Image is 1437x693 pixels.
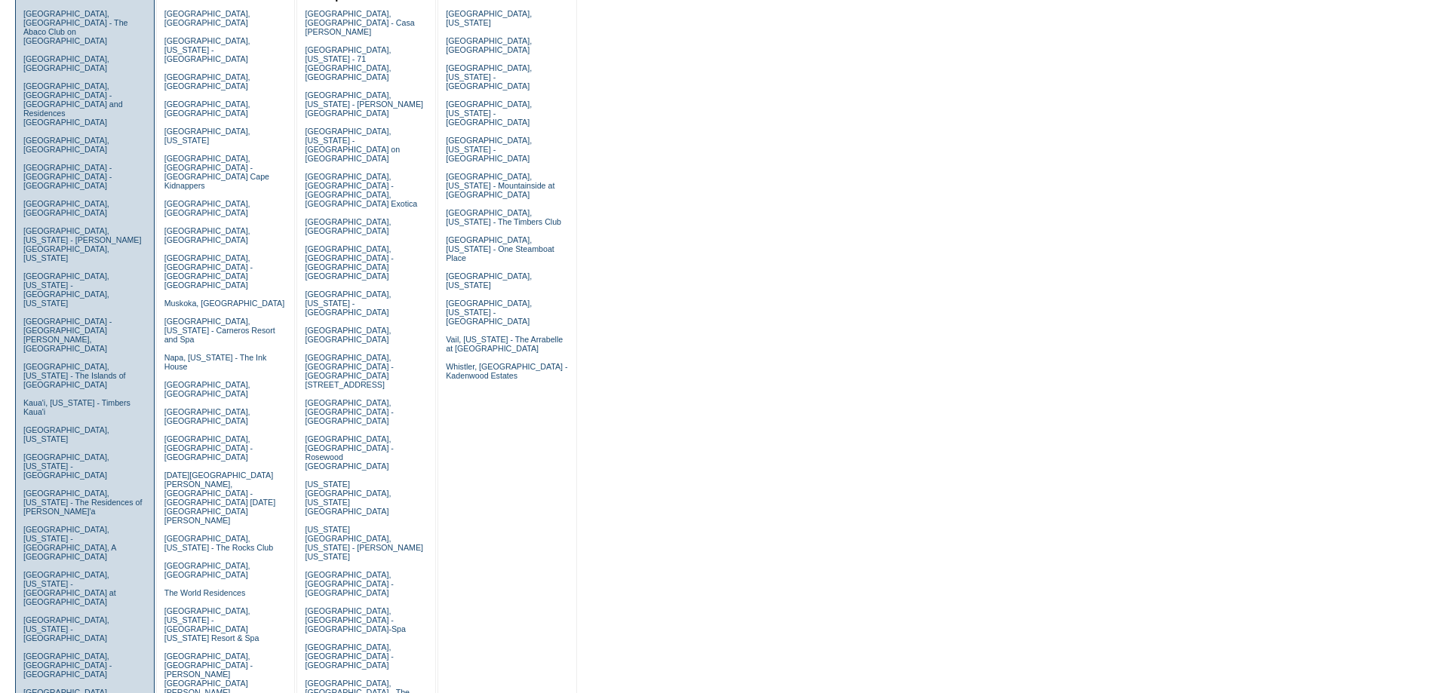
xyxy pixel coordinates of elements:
[164,434,253,461] a: [GEOGRAPHIC_DATA], [GEOGRAPHIC_DATA] - [GEOGRAPHIC_DATA]
[164,353,267,371] a: Napa, [US_STATE] - The Ink House
[305,172,417,208] a: [GEOGRAPHIC_DATA], [GEOGRAPHIC_DATA] - [GEOGRAPHIC_DATA], [GEOGRAPHIC_DATA] Exotica
[446,63,532,90] a: [GEOGRAPHIC_DATA], [US_STATE] - [GEOGRAPHIC_DATA]
[305,244,393,281] a: [GEOGRAPHIC_DATA], [GEOGRAPHIC_DATA] - [GEOGRAPHIC_DATA] [GEOGRAPHIC_DATA]
[164,380,250,398] a: [GEOGRAPHIC_DATA], [GEOGRAPHIC_DATA]
[305,217,391,235] a: [GEOGRAPHIC_DATA], [GEOGRAPHIC_DATA]
[164,317,275,344] a: [GEOGRAPHIC_DATA], [US_STATE] - Carneros Resort and Spa
[23,615,109,642] a: [GEOGRAPHIC_DATA], [US_STATE] - [GEOGRAPHIC_DATA]
[305,570,393,597] a: [GEOGRAPHIC_DATA], [GEOGRAPHIC_DATA] - [GEOGRAPHIC_DATA]
[305,353,393,389] a: [GEOGRAPHIC_DATA], [GEOGRAPHIC_DATA] - [GEOGRAPHIC_DATA][STREET_ADDRESS]
[164,127,250,145] a: [GEOGRAPHIC_DATA], [US_STATE]
[305,642,393,670] a: [GEOGRAPHIC_DATA], [GEOGRAPHIC_DATA] - [GEOGRAPHIC_DATA]
[23,652,112,679] a: [GEOGRAPHIC_DATA], [GEOGRAPHIC_DATA] - [GEOGRAPHIC_DATA]
[305,290,391,317] a: [GEOGRAPHIC_DATA], [US_STATE] - [GEOGRAPHIC_DATA]
[446,362,567,380] a: Whistler, [GEOGRAPHIC_DATA] - Kadenwood Estates
[23,271,109,308] a: [GEOGRAPHIC_DATA], [US_STATE] - [GEOGRAPHIC_DATA], [US_STATE]
[23,163,112,190] a: [GEOGRAPHIC_DATA] - [GEOGRAPHIC_DATA] - [GEOGRAPHIC_DATA]
[446,299,532,326] a: [GEOGRAPHIC_DATA], [US_STATE] - [GEOGRAPHIC_DATA]
[305,398,393,425] a: [GEOGRAPHIC_DATA], [GEOGRAPHIC_DATA] - [GEOGRAPHIC_DATA]
[164,226,250,244] a: [GEOGRAPHIC_DATA], [GEOGRAPHIC_DATA]
[23,398,130,416] a: Kaua'i, [US_STATE] - Timbers Kaua'i
[446,208,561,226] a: [GEOGRAPHIC_DATA], [US_STATE] - The Timbers Club
[23,317,112,353] a: [GEOGRAPHIC_DATA] - [GEOGRAPHIC_DATA][PERSON_NAME], [GEOGRAPHIC_DATA]
[305,45,391,81] a: [GEOGRAPHIC_DATA], [US_STATE] - 71 [GEOGRAPHIC_DATA], [GEOGRAPHIC_DATA]
[164,471,275,525] a: [DATE][GEOGRAPHIC_DATA][PERSON_NAME], [GEOGRAPHIC_DATA] - [GEOGRAPHIC_DATA] [DATE][GEOGRAPHIC_DAT...
[164,534,274,552] a: [GEOGRAPHIC_DATA], [US_STATE] - The Rocks Club
[305,127,400,163] a: [GEOGRAPHIC_DATA], [US_STATE] - [GEOGRAPHIC_DATA] on [GEOGRAPHIC_DATA]
[164,199,250,217] a: [GEOGRAPHIC_DATA], [GEOGRAPHIC_DATA]
[23,226,142,262] a: [GEOGRAPHIC_DATA], [US_STATE] - [PERSON_NAME][GEOGRAPHIC_DATA], [US_STATE]
[23,362,126,389] a: [GEOGRAPHIC_DATA], [US_STATE] - The Islands of [GEOGRAPHIC_DATA]
[23,489,143,516] a: [GEOGRAPHIC_DATA], [US_STATE] - The Residences of [PERSON_NAME]'a
[23,136,109,154] a: [GEOGRAPHIC_DATA], [GEOGRAPHIC_DATA]
[164,561,250,579] a: [GEOGRAPHIC_DATA], [GEOGRAPHIC_DATA]
[23,54,109,72] a: [GEOGRAPHIC_DATA], [GEOGRAPHIC_DATA]
[164,253,253,290] a: [GEOGRAPHIC_DATA], [GEOGRAPHIC_DATA] - [GEOGRAPHIC_DATA] [GEOGRAPHIC_DATA]
[305,525,423,561] a: [US_STATE][GEOGRAPHIC_DATA], [US_STATE] - [PERSON_NAME] [US_STATE]
[164,299,284,308] a: Muskoka, [GEOGRAPHIC_DATA]
[164,407,250,425] a: [GEOGRAPHIC_DATA], [GEOGRAPHIC_DATA]
[23,9,128,45] a: [GEOGRAPHIC_DATA], [GEOGRAPHIC_DATA] - The Abaco Club on [GEOGRAPHIC_DATA]
[23,425,109,443] a: [GEOGRAPHIC_DATA], [US_STATE]
[23,81,123,127] a: [GEOGRAPHIC_DATA], [GEOGRAPHIC_DATA] - [GEOGRAPHIC_DATA] and Residences [GEOGRAPHIC_DATA]
[23,570,116,606] a: [GEOGRAPHIC_DATA], [US_STATE] - [GEOGRAPHIC_DATA] at [GEOGRAPHIC_DATA]
[305,326,391,344] a: [GEOGRAPHIC_DATA], [GEOGRAPHIC_DATA]
[164,72,250,90] a: [GEOGRAPHIC_DATA], [GEOGRAPHIC_DATA]
[164,9,250,27] a: [GEOGRAPHIC_DATA], [GEOGRAPHIC_DATA]
[305,434,393,471] a: [GEOGRAPHIC_DATA], [GEOGRAPHIC_DATA] - Rosewood [GEOGRAPHIC_DATA]
[305,9,414,36] a: [GEOGRAPHIC_DATA], [GEOGRAPHIC_DATA] - Casa [PERSON_NAME]
[164,588,246,597] a: The World Residences
[446,172,554,199] a: [GEOGRAPHIC_DATA], [US_STATE] - Mountainside at [GEOGRAPHIC_DATA]
[23,452,109,480] a: [GEOGRAPHIC_DATA], [US_STATE] - [GEOGRAPHIC_DATA]
[305,480,391,516] a: [US_STATE][GEOGRAPHIC_DATA], [US_STATE][GEOGRAPHIC_DATA]
[164,606,259,642] a: [GEOGRAPHIC_DATA], [US_STATE] - [GEOGRAPHIC_DATA] [US_STATE] Resort & Spa
[446,136,532,163] a: [GEOGRAPHIC_DATA], [US_STATE] - [GEOGRAPHIC_DATA]
[446,335,563,353] a: Vail, [US_STATE] - The Arrabelle at [GEOGRAPHIC_DATA]
[446,235,554,262] a: [GEOGRAPHIC_DATA], [US_STATE] - One Steamboat Place
[446,100,532,127] a: [GEOGRAPHIC_DATA], [US_STATE] - [GEOGRAPHIC_DATA]
[164,100,250,118] a: [GEOGRAPHIC_DATA], [GEOGRAPHIC_DATA]
[305,90,423,118] a: [GEOGRAPHIC_DATA], [US_STATE] - [PERSON_NAME][GEOGRAPHIC_DATA]
[23,199,109,217] a: [GEOGRAPHIC_DATA], [GEOGRAPHIC_DATA]
[446,9,532,27] a: [GEOGRAPHIC_DATA], [US_STATE]
[446,271,532,290] a: [GEOGRAPHIC_DATA], [US_STATE]
[446,36,532,54] a: [GEOGRAPHIC_DATA], [GEOGRAPHIC_DATA]
[164,36,250,63] a: [GEOGRAPHIC_DATA], [US_STATE] - [GEOGRAPHIC_DATA]
[305,606,405,633] a: [GEOGRAPHIC_DATA], [GEOGRAPHIC_DATA] - [GEOGRAPHIC_DATA]-Spa
[23,525,116,561] a: [GEOGRAPHIC_DATA], [US_STATE] - [GEOGRAPHIC_DATA], A [GEOGRAPHIC_DATA]
[164,154,269,190] a: [GEOGRAPHIC_DATA], [GEOGRAPHIC_DATA] - [GEOGRAPHIC_DATA] Cape Kidnappers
